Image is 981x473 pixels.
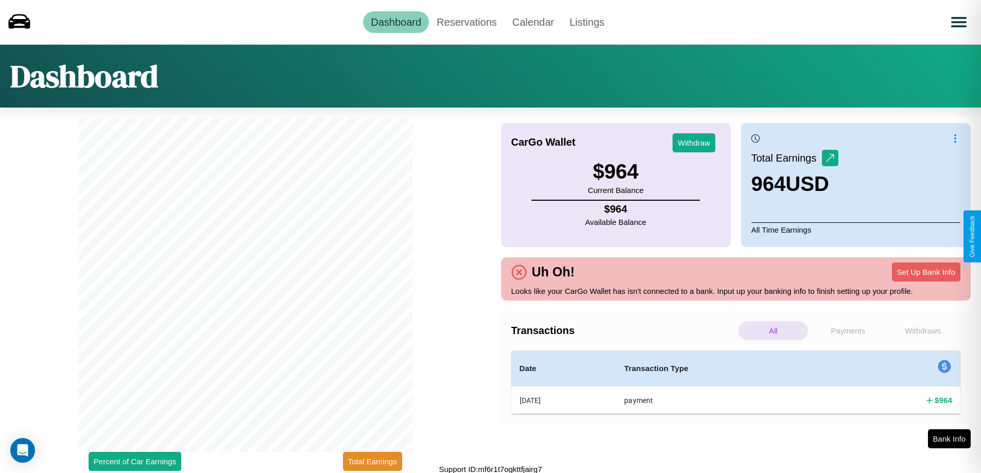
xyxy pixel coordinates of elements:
[751,222,960,237] p: All Time Earnings
[673,133,715,152] button: Withdraw
[562,11,612,33] a: Listings
[738,321,808,340] p: All
[588,183,643,197] p: Current Balance
[10,438,35,463] div: Open Intercom Messenger
[588,160,643,183] h3: $ 964
[928,429,971,448] button: Bank Info
[511,351,961,414] table: simple table
[944,8,973,37] button: Open menu
[363,11,429,33] a: Dashboard
[585,215,646,229] p: Available Balance
[616,387,838,414] th: payment
[89,452,181,471] button: Percent of Car Earnings
[511,387,616,414] th: [DATE]
[511,284,961,298] p: Looks like your CarGo Wallet has isn't connected to a bank. Input up your banking info to finish ...
[520,362,608,375] h4: Date
[751,149,822,167] p: Total Earnings
[969,216,976,257] div: Give Feedback
[511,325,736,337] h4: Transactions
[343,452,402,471] button: Total Earnings
[511,136,576,148] h4: CarGo Wallet
[813,321,883,340] p: Payments
[888,321,958,340] p: Withdraws
[527,265,580,279] h4: Uh Oh!
[935,395,952,406] h4: $ 964
[505,11,562,33] a: Calendar
[751,172,838,196] h3: 964 USD
[585,203,646,215] h4: $ 964
[892,262,960,282] button: Set Up Bank Info
[624,362,830,375] h4: Transaction Type
[429,11,505,33] a: Reservations
[10,55,158,97] h1: Dashboard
